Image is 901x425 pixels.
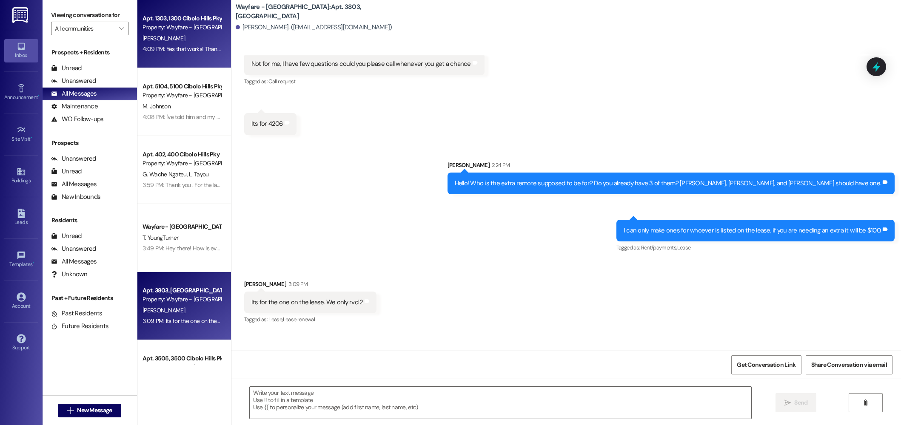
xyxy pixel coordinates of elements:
[677,244,691,251] span: Lease
[77,406,112,415] span: New Message
[43,139,137,147] div: Prospects
[624,226,881,235] div: I can only make ones for whoever is listed on the lease, if you are needing an extra it will be $...
[51,270,87,279] div: Unknown
[67,407,74,414] i: 
[616,241,895,254] div: Tagged as:
[51,89,97,98] div: All Messages
[143,150,221,159] div: Apt. 402, 400 Cibolo Hills Pky
[776,393,817,412] button: Send
[51,232,82,241] div: Unread
[51,154,96,163] div: Unanswered
[737,360,796,369] span: Get Conversation Link
[251,119,283,128] div: Its for 4206
[244,280,377,292] div: [PERSON_NAME]
[143,295,221,304] div: Property: Wayfare - [GEOGRAPHIC_DATA]
[286,280,308,289] div: 3:09 PM
[806,355,892,374] button: Share Conversation via email
[119,25,124,32] i: 
[51,102,98,111] div: Maintenance
[58,404,121,417] button: New Message
[51,76,96,85] div: Unanswered
[143,222,221,231] div: Wayfare - [GEOGRAPHIC_DATA]
[143,23,221,32] div: Property: Wayfare - [GEOGRAPHIC_DATA]
[251,298,363,307] div: Its for the one on the lease. We only rvd 2
[143,102,171,110] span: M. Johnson
[268,316,282,323] span: Lease ,
[51,180,97,189] div: All Messages
[244,75,485,88] div: Tagged as:
[4,206,38,229] a: Leads
[143,286,221,295] div: Apt. 3803, [GEOGRAPHIC_DATA]
[784,399,791,406] i: 
[251,59,471,68] div: Not for me, I have few questions could you please call whenever you get a chance
[43,294,137,303] div: Past + Future Residents
[143,45,222,53] div: 4:09 PM: Yes that works! Thanks
[51,309,103,318] div: Past Residents
[12,7,30,23] img: ResiDesk Logo
[143,14,221,23] div: Apt. 1303, 1300 Cibolo Hills Pky
[33,260,34,266] span: •
[862,399,869,406] i: 
[4,290,38,313] a: Account
[236,23,392,32] div: [PERSON_NAME]. ([EMAIL_ADDRESS][DOMAIN_NAME])
[51,167,82,176] div: Unread
[51,257,97,266] div: All Messages
[31,135,32,141] span: •
[143,181,646,189] div: 3:59 PM: Thank you . For the last 3 days I've been stuck at home to wait for them because I want ...
[143,170,189,178] span: G. Wache Ngateu
[51,244,96,253] div: Unanswered
[143,317,268,325] div: 3:09 PM: Its for the one on the lease. We only rvd 2
[51,115,103,124] div: WO Follow-ups
[189,170,208,178] span: L. Tayou
[4,123,38,146] a: Site Visit •
[143,244,338,252] div: 3:49 PM: Hey there! How is everything going? Did you need help with anything?
[490,161,510,170] div: 2:24 PM
[268,78,295,85] span: Call request
[143,34,185,42] span: [PERSON_NAME]
[143,306,185,314] span: [PERSON_NAME]
[51,322,108,331] div: Future Residents
[43,216,137,225] div: Residents
[143,354,221,363] div: Apt. 3505, 3500 Cibolo Hills Pky
[143,363,221,372] div: Property: Wayfare - [GEOGRAPHIC_DATA]
[38,93,39,99] span: •
[236,3,406,21] b: Wayfare - [GEOGRAPHIC_DATA]: Apt. 3803, [GEOGRAPHIC_DATA]
[4,164,38,187] a: Buildings
[794,398,807,407] span: Send
[4,39,38,62] a: Inbox
[448,161,895,173] div: [PERSON_NAME]
[143,234,178,241] span: T. YoungTurner
[51,193,100,201] div: New Inbounds
[143,82,221,91] div: Apt. 5104, 5100 Cibolo Hills Pky
[244,313,377,326] div: Tagged as:
[283,316,315,323] span: Lease renewal
[143,113,354,121] div: 4:08 PM: I've told him and my sister I don't return until 21st I can't do to much from here
[55,22,115,35] input: All communities
[731,355,801,374] button: Get Conversation Link
[811,360,887,369] span: Share Conversation via email
[4,248,38,271] a: Templates •
[51,64,82,73] div: Unread
[143,159,221,168] div: Property: Wayfare - [GEOGRAPHIC_DATA]
[143,91,221,100] div: Property: Wayfare - [GEOGRAPHIC_DATA]
[455,179,881,188] div: Hello! Who is the extra remote supposed to be for? Do you already have 3 of them? [PERSON_NAME], ...
[641,244,677,251] span: Rent/payments ,
[43,48,137,57] div: Prospects + Residents
[51,8,128,22] label: Viewing conversations for
[4,331,38,354] a: Support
